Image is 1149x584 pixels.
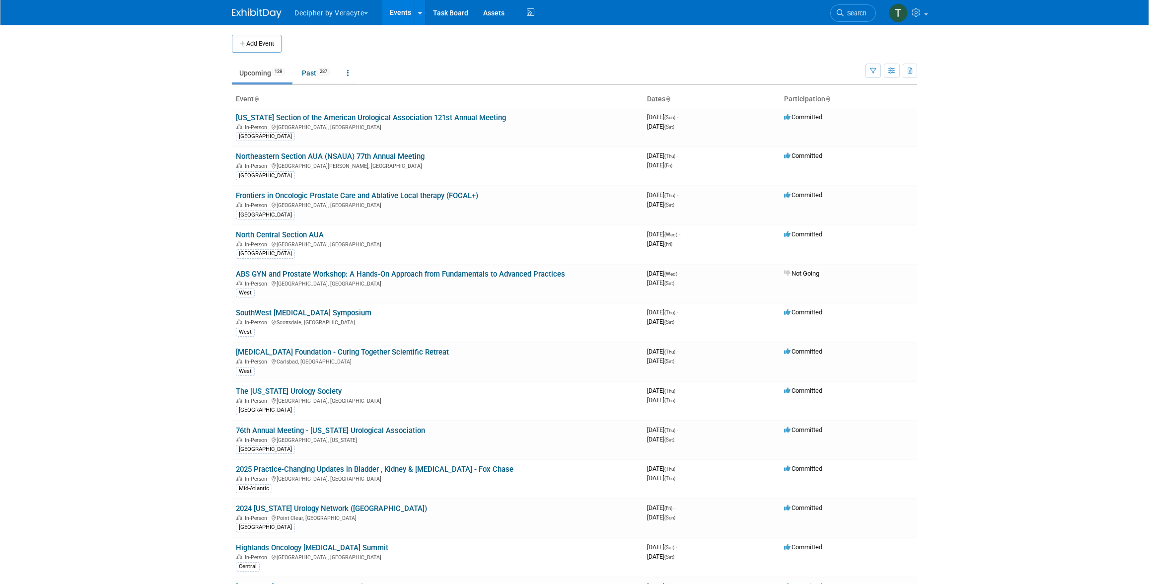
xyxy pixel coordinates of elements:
a: Sort by Start Date [665,95,670,103]
div: [GEOGRAPHIC_DATA] [236,171,295,180]
span: (Thu) [664,428,675,433]
span: [DATE] [647,426,678,434]
span: (Thu) [664,310,675,315]
span: - [679,230,680,238]
div: West [236,328,255,337]
span: (Sat) [664,359,674,364]
img: ExhibitDay [232,8,282,18]
span: [DATE] [647,230,680,238]
span: Committed [784,465,822,472]
span: Committed [784,543,822,551]
span: [DATE] [647,396,675,404]
span: - [677,191,678,199]
a: 76th Annual Meeting - [US_STATE] Urological Association [236,426,425,435]
span: In-Person [245,319,270,326]
a: ABS GYN and Prostate Workshop: A Hands-On Approach from Fundamentals to Advanced Practices [236,270,565,279]
img: In-Person Event [236,437,242,442]
span: - [677,426,678,434]
div: [GEOGRAPHIC_DATA], [GEOGRAPHIC_DATA] [236,279,639,287]
span: [DATE] [647,240,672,247]
span: [DATE] [647,152,678,159]
span: In-Person [245,515,270,521]
span: (Thu) [664,466,675,472]
span: (Thu) [664,153,675,159]
div: [GEOGRAPHIC_DATA], [US_STATE] [236,436,639,443]
div: [GEOGRAPHIC_DATA], [GEOGRAPHIC_DATA] [236,123,639,131]
span: In-Person [245,124,270,131]
span: Not Going [784,270,819,277]
span: [DATE] [647,308,678,316]
span: In-Person [245,281,270,287]
span: [DATE] [647,201,674,208]
span: - [677,113,678,121]
div: [GEOGRAPHIC_DATA] [236,523,295,532]
span: In-Person [245,163,270,169]
a: 2024 [US_STATE] Urology Network ([GEOGRAPHIC_DATA]) [236,504,427,513]
div: [GEOGRAPHIC_DATA] [236,249,295,258]
div: Carlsbad, [GEOGRAPHIC_DATA] [236,357,639,365]
span: Committed [784,504,822,511]
img: In-Person Event [236,398,242,403]
span: (Sat) [664,437,674,442]
span: Committed [784,426,822,434]
a: The [US_STATE] Urology Society [236,387,342,396]
span: - [679,270,680,277]
div: [GEOGRAPHIC_DATA], [GEOGRAPHIC_DATA] [236,240,639,248]
span: Committed [784,387,822,394]
span: [DATE] [647,436,674,443]
a: Past287 [294,64,338,82]
span: (Sat) [664,281,674,286]
span: - [674,504,675,511]
span: (Sun) [664,115,675,120]
span: Committed [784,113,822,121]
span: - [677,387,678,394]
span: - [677,348,678,355]
img: In-Person Event [236,554,242,559]
span: In-Person [245,554,270,561]
span: [DATE] [647,279,674,287]
img: In-Person Event [236,515,242,520]
span: [DATE] [647,191,678,199]
span: (Fri) [664,241,672,247]
span: [DATE] [647,474,675,482]
div: [GEOGRAPHIC_DATA] [236,445,295,454]
span: In-Person [245,359,270,365]
a: Northeastern Section AUA (NSAUA) 77th Annual Meeting [236,152,425,161]
span: (Fri) [664,506,672,511]
div: Scottsdale, [GEOGRAPHIC_DATA] [236,318,639,326]
span: Search [844,9,866,17]
div: [GEOGRAPHIC_DATA], [GEOGRAPHIC_DATA] [236,474,639,482]
img: In-Person Event [236,163,242,168]
a: 2025 Practice-Changing Updates in Bladder , Kidney & [MEDICAL_DATA] - Fox Chase [236,465,513,474]
span: 287 [317,68,330,75]
img: In-Person Event [236,359,242,364]
span: (Sat) [664,202,674,208]
span: [DATE] [647,513,675,521]
img: In-Person Event [236,319,242,324]
img: In-Person Event [236,476,242,481]
img: In-Person Event [236,202,242,207]
span: [DATE] [647,465,678,472]
span: In-Person [245,398,270,404]
a: Highlands Oncology [MEDICAL_DATA] Summit [236,543,388,552]
span: Committed [784,308,822,316]
span: Committed [784,348,822,355]
span: Committed [784,230,822,238]
span: [DATE] [647,161,672,169]
div: [GEOGRAPHIC_DATA] [236,132,295,141]
span: [DATE] [647,504,675,511]
a: [MEDICAL_DATA] Foundation - Curing Together Scientific Retreat [236,348,449,357]
span: (Sat) [664,554,674,560]
div: [GEOGRAPHIC_DATA], [GEOGRAPHIC_DATA] [236,396,639,404]
span: [DATE] [647,270,680,277]
span: (Thu) [664,398,675,403]
img: In-Person Event [236,241,242,246]
span: (Sat) [664,545,674,550]
div: West [236,367,255,376]
div: [GEOGRAPHIC_DATA] [236,406,295,415]
span: (Thu) [664,193,675,198]
button: Add Event [232,35,282,53]
span: (Thu) [664,476,675,481]
a: Frontiers in Oncologic Prostate Care and Ablative Local therapy (FOCAL+) [236,191,478,200]
img: Tony Alvarado [889,3,908,22]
